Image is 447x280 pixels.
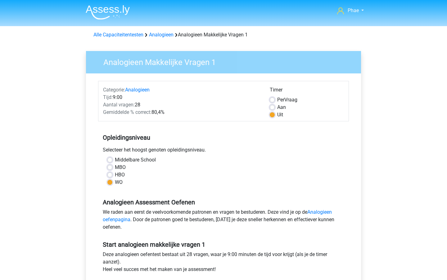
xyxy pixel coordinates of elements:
div: Analogieen Makkelijke Vragen 1 [91,31,356,39]
label: WO [115,179,123,186]
label: HBO [115,171,125,179]
span: Gemiddelde % correct: [103,109,151,115]
a: Phae [335,7,366,14]
span: Categorie: [103,87,125,93]
span: Phae [348,7,359,13]
h3: Analogieen Makkelijke Vragen 1 [96,55,356,67]
div: Deze analogieen oefentest bestaat uit 28 vragen, waar je 9:00 minuten de tijd voor krijgt (als je... [98,251,349,276]
label: Aan [277,104,286,111]
h5: Start analogieen makkelijke vragen 1 [103,241,344,248]
div: 9:00 [98,94,265,101]
label: MBO [115,164,126,171]
span: Tijd: [103,94,113,100]
label: Middelbare School [115,156,156,164]
label: Vraag [277,96,297,104]
a: Analogieen [125,87,150,93]
a: Alle Capaciteitentesten [93,32,143,38]
div: 28 [98,101,265,109]
div: Timer [270,86,344,96]
div: We raden aan eerst de veelvoorkomende patronen en vragen te bestuderen. Deze vind je op de . Door... [98,208,349,233]
div: Selecteer het hoogst genoten opleidingsniveau. [98,146,349,156]
span: Per [277,97,284,103]
h5: Analogieen Assessment Oefenen [103,198,344,206]
div: 80,4% [98,109,265,116]
h5: Opleidingsniveau [103,131,344,144]
label: Uit [277,111,283,119]
img: Assessly [86,5,130,20]
a: Analogieen [149,32,174,38]
span: Aantal vragen: [103,102,135,108]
